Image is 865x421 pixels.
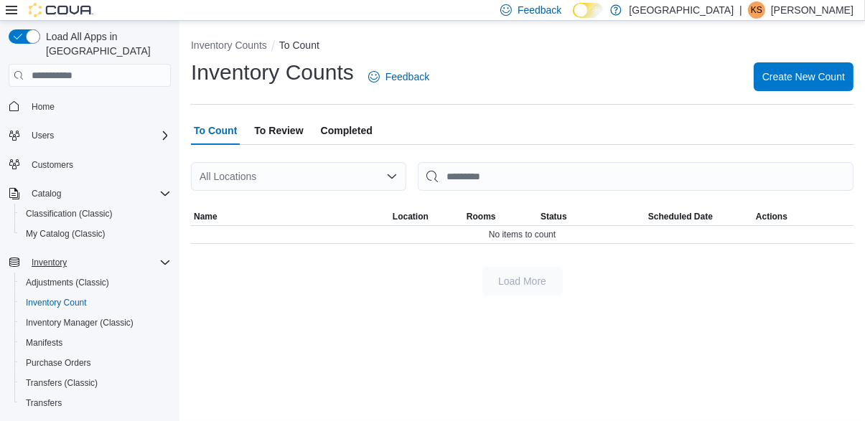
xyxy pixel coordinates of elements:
a: Purchase Orders [20,354,97,372]
button: My Catalog (Classic) [14,224,177,244]
p: [PERSON_NAME] [771,1,854,19]
a: Feedback [363,62,435,91]
span: Customers [32,159,73,171]
button: Transfers (Classic) [14,373,177,393]
div: Kilie Shahrestani [748,1,765,19]
span: Feedback [518,3,561,17]
span: Classification (Classic) [26,208,113,219]
span: Create New Count [762,70,845,84]
span: To Review [254,116,303,145]
span: Home [26,97,171,115]
nav: An example of EuiBreadcrumbs [191,38,854,55]
span: Home [32,101,55,113]
button: Users [3,126,177,146]
button: Transfers [14,393,177,413]
button: Catalog [3,184,177,204]
span: Transfers [20,394,171,412]
span: Manifests [26,337,62,349]
button: Inventory [3,252,177,273]
button: Users [26,127,60,144]
button: Create New Count [754,62,854,91]
button: Name [191,208,390,225]
button: Adjustments (Classic) [14,273,177,293]
span: Status [541,211,567,222]
button: Home [3,95,177,116]
input: Dark Mode [573,3,603,18]
img: Cova [29,3,93,17]
span: Catalog [26,185,171,202]
a: Manifests [20,334,68,351]
button: Status [538,208,645,225]
span: Inventory Manager (Classic) [20,314,171,331]
span: Inventory Count [20,294,171,311]
input: This is a search bar. After typing your query, hit enter to filter the results lower in the page. [418,162,854,191]
a: My Catalog (Classic) [20,225,111,242]
a: Classification (Classic) [20,205,118,222]
button: Inventory [26,254,73,271]
span: Actions [756,211,787,222]
a: Home [26,98,60,115]
a: Transfers [20,394,67,412]
span: Adjustments (Classic) [26,277,109,288]
span: Completed [321,116,373,145]
span: Transfers (Classic) [20,374,171,392]
button: To Count [279,39,319,51]
a: Adjustments (Classic) [20,274,115,291]
a: Inventory Manager (Classic) [20,314,139,331]
p: | [739,1,742,19]
span: Purchase Orders [20,354,171,372]
p: [GEOGRAPHIC_DATA] [629,1,734,19]
span: Users [26,127,171,144]
span: Classification (Classic) [20,205,171,222]
span: Users [32,130,54,141]
button: Classification (Classic) [14,204,177,224]
button: Scheduled Date [645,208,753,225]
span: My Catalog (Classic) [20,225,171,242]
a: Inventory Count [20,294,93,311]
span: Load All Apps in [GEOGRAPHIC_DATA] [40,29,171,58]
span: Transfers (Classic) [26,377,98,389]
button: Load More [482,267,563,295]
span: Transfers [26,397,62,409]
button: Rooms [464,208,538,225]
span: My Catalog (Classic) [26,228,106,240]
span: Catalog [32,188,61,199]
button: Purchase Orders [14,353,177,373]
button: Catalog [26,185,67,202]
button: Inventory Manager (Classic) [14,313,177,333]
button: Open list of options [386,171,398,182]
span: Inventory [26,254,171,271]
span: Adjustments (Classic) [20,274,171,291]
span: Name [194,211,218,222]
a: Transfers (Classic) [20,374,103,392]
span: Rooms [467,211,496,222]
button: Location [390,208,464,225]
button: Inventory Count [14,293,177,313]
span: Scheduled Date [648,211,713,222]
span: To Count [194,116,237,145]
span: Customers [26,156,171,174]
span: Manifests [20,334,171,351]
span: No items to count [489,229,556,240]
span: Location [393,211,429,222]
span: Inventory Manager (Classic) [26,317,134,328]
button: Customers [3,154,177,175]
h1: Inventory Counts [191,58,354,87]
span: Load More [498,274,546,288]
button: Manifests [14,333,177,353]
button: Inventory Counts [191,39,267,51]
a: Customers [26,156,79,174]
span: Feedback [385,70,429,84]
span: KS [751,1,762,19]
span: Purchase Orders [26,357,91,369]
span: Inventory Count [26,297,87,308]
span: Inventory [32,257,67,268]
